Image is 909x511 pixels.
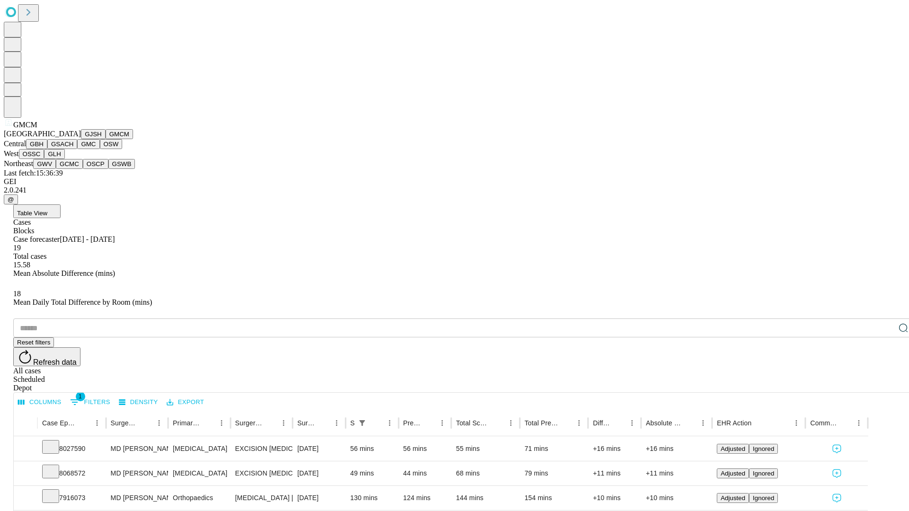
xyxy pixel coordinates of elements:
div: 124 mins [403,486,447,510]
div: 8068572 [42,461,101,485]
span: [GEOGRAPHIC_DATA] [4,130,81,138]
button: Table View [13,204,61,218]
div: Predicted In Room Duration [403,419,422,427]
div: +11 mins [646,461,707,485]
div: 56 mins [350,437,394,461]
div: MD [PERSON_NAME] [PERSON_NAME] [111,461,163,485]
div: MD [PERSON_NAME] [PERSON_NAME] [111,437,163,461]
span: Reset filters [17,339,50,346]
button: GJSH [81,129,106,139]
div: Absolute Difference [646,419,682,427]
button: Menu [504,416,517,430]
span: Mean Daily Total Difference by Room (mins) [13,298,152,306]
div: Orthopaedics [173,486,225,510]
button: Expand [18,466,33,482]
span: West [4,150,19,158]
div: EXCISION [MEDICAL_DATA] LESION EXCEPT [MEDICAL_DATA] TRUNK ETC 3.1 TO 4 CM [235,461,288,485]
span: 19 [13,244,21,252]
div: +11 mins [593,461,636,485]
div: 71 mins [525,437,584,461]
button: GBH [26,139,47,149]
span: Ignored [753,494,774,502]
div: GEI [4,177,905,186]
button: GMC [77,139,99,149]
button: Sort [77,416,90,430]
div: 144 mins [456,486,515,510]
button: Adjusted [717,493,749,503]
button: Sort [202,416,215,430]
span: GMCM [13,121,37,129]
button: Show filters [68,395,113,410]
button: OSSC [19,149,45,159]
button: Density [116,395,160,410]
span: Table View [17,210,47,217]
button: Export [164,395,206,410]
button: Sort [839,416,852,430]
div: 49 mins [350,461,394,485]
div: Difference [593,419,611,427]
button: Sort [491,416,504,430]
div: Surgery Name [235,419,263,427]
div: Surgery Date [297,419,316,427]
button: Menu [277,416,290,430]
button: Expand [18,441,33,458]
div: +10 mins [646,486,707,510]
span: Adjusted [721,445,745,452]
div: 79 mins [525,461,584,485]
span: 15.58 [13,261,30,269]
div: [MEDICAL_DATA] [MEDICAL_DATA] [235,486,288,510]
button: GLH [44,149,64,159]
button: Menu [383,416,396,430]
button: Reset filters [13,337,54,347]
span: Adjusted [721,470,745,477]
span: Case forecaster [13,235,60,243]
span: Last fetch: 15:36:39 [4,169,63,177]
span: [DATE] - [DATE] [60,235,115,243]
div: EHR Action [717,419,751,427]
span: Ignored [753,470,774,477]
button: Show filters [356,416,369,430]
button: Menu [436,416,449,430]
button: Menu [625,416,639,430]
div: 56 mins [403,437,447,461]
div: +10 mins [593,486,636,510]
div: [DATE] [297,461,341,485]
div: Surgeon Name [111,419,138,427]
div: [DATE] [297,437,341,461]
button: Menu [790,416,803,430]
button: GSACH [47,139,77,149]
span: Northeast [4,159,33,167]
button: Expand [18,490,33,507]
button: Refresh data [13,347,80,366]
span: @ [8,196,14,203]
span: Adjusted [721,494,745,502]
button: Sort [317,416,330,430]
span: Ignored [753,445,774,452]
button: Menu [330,416,343,430]
span: Refresh data [33,358,77,366]
button: Ignored [749,493,778,503]
span: Mean Absolute Difference (mins) [13,269,115,277]
button: Menu [572,416,586,430]
button: Sort [139,416,152,430]
div: 8027590 [42,437,101,461]
button: Adjusted [717,468,749,478]
div: +16 mins [593,437,636,461]
button: Sort [559,416,572,430]
div: Comments [810,419,838,427]
span: Central [4,140,26,148]
button: Sort [683,416,696,430]
div: 2.0.241 [4,186,905,194]
button: Menu [215,416,228,430]
div: 68 mins [456,461,515,485]
button: Menu [90,416,104,430]
div: MD [PERSON_NAME] [PERSON_NAME] [111,486,163,510]
button: Sort [370,416,383,430]
button: Menu [152,416,166,430]
div: Case Epic Id [42,419,76,427]
button: GCMC [56,159,83,169]
button: Select columns [16,395,64,410]
div: 44 mins [403,461,447,485]
div: 1 active filter [356,416,369,430]
div: [DATE] [297,486,341,510]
